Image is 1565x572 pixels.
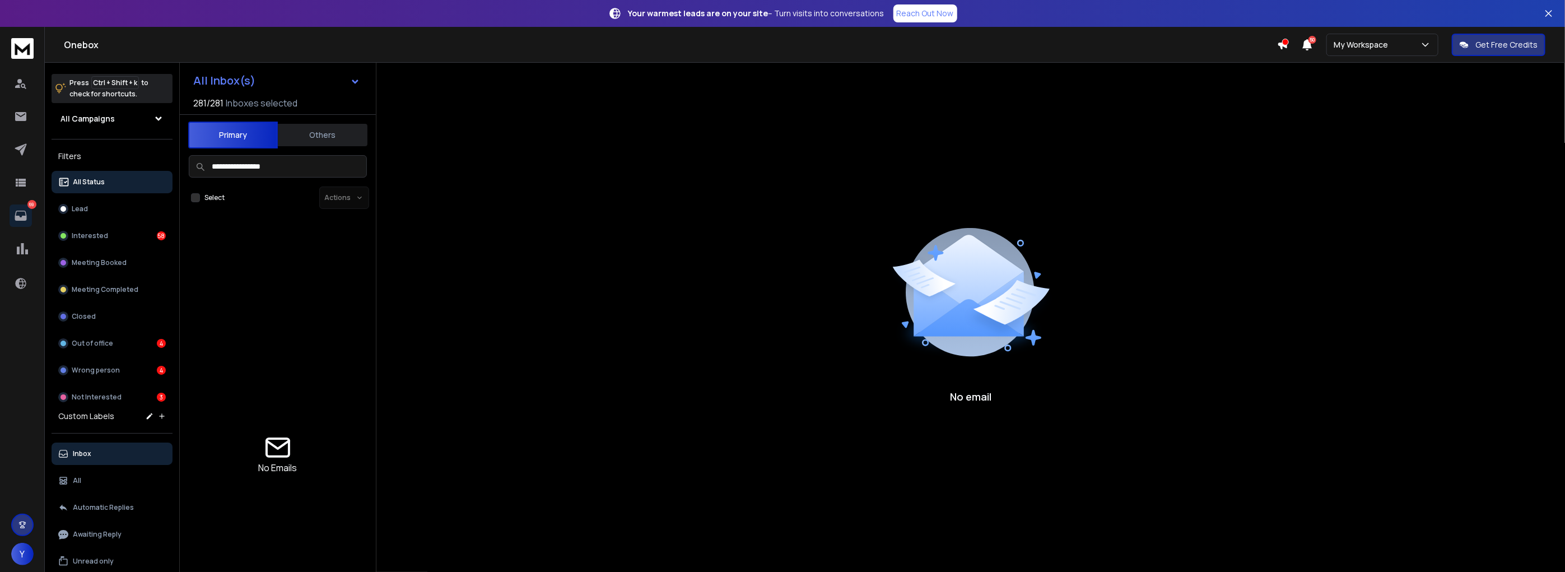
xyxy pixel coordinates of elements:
[72,312,96,321] p: Closed
[157,231,166,240] div: 58
[1475,39,1538,50] p: Get Free Credits
[11,543,34,565] button: Y
[73,530,122,539] p: Awaiting Reply
[10,204,32,227] a: 69
[11,38,34,59] img: logo
[52,359,173,382] button: Wrong person4
[52,225,173,247] button: Interested58
[64,38,1277,52] h1: Onebox
[73,449,91,458] p: Inbox
[157,339,166,348] div: 4
[52,198,173,220] button: Lead
[69,77,148,100] p: Press to check for shortcuts.
[52,386,173,408] button: Not Interested3
[259,461,297,475] p: No Emails
[52,523,173,546] button: Awaiting Reply
[52,148,173,164] h3: Filters
[204,193,225,202] label: Select
[628,8,768,18] strong: Your warmest leads are on your site
[226,96,297,110] h3: Inboxes selected
[52,171,173,193] button: All Status
[52,252,173,274] button: Meeting Booked
[72,204,88,213] p: Lead
[58,411,114,422] h3: Custom Labels
[897,8,954,19] p: Reach Out Now
[72,231,108,240] p: Interested
[193,75,255,86] h1: All Inbox(s)
[1334,39,1392,50] p: My Workspace
[950,389,991,404] p: No email
[52,332,173,355] button: Out of office4
[52,469,173,492] button: All
[72,339,113,348] p: Out of office
[184,69,369,92] button: All Inbox(s)
[72,258,127,267] p: Meeting Booked
[72,285,138,294] p: Meeting Completed
[188,122,278,148] button: Primary
[193,96,223,110] span: 281 / 281
[52,496,173,519] button: Automatic Replies
[72,393,122,402] p: Not Interested
[60,113,115,124] h1: All Campaigns
[52,108,173,130] button: All Campaigns
[73,557,114,566] p: Unread only
[73,503,134,512] p: Automatic Replies
[72,366,120,375] p: Wrong person
[73,178,105,187] p: All Status
[157,393,166,402] div: 3
[893,4,957,22] a: Reach Out Now
[1308,36,1316,44] span: 50
[52,443,173,465] button: Inbox
[52,278,173,301] button: Meeting Completed
[52,305,173,328] button: Closed
[157,366,166,375] div: 4
[73,476,81,485] p: All
[628,8,884,19] p: – Turn visits into conversations
[91,76,139,89] span: Ctrl + Shift + k
[278,123,367,147] button: Others
[27,200,36,209] p: 69
[1452,34,1545,56] button: Get Free Credits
